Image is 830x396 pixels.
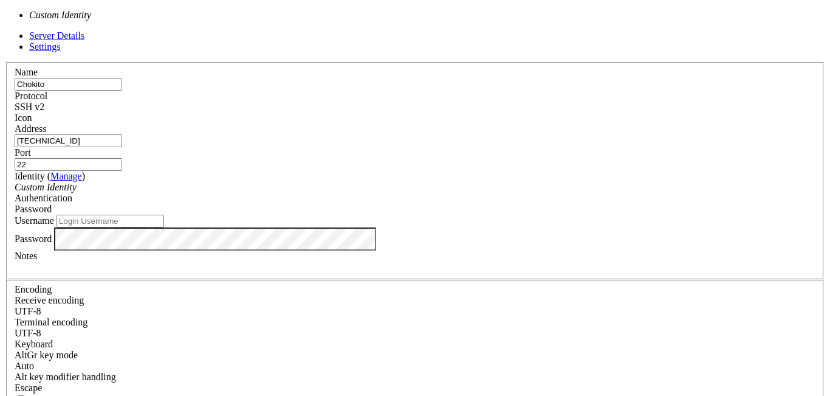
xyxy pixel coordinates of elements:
label: The default terminal encoding. ISO-2022 enables character map translations (like graphics maps). ... [15,317,87,327]
label: Keyboard [15,339,53,349]
div: Custom Identity [15,182,815,193]
div: SSH v2 [15,102,815,113]
label: Port [15,147,31,158]
span: Escape [15,383,42,393]
span: UTF-8 [15,328,41,338]
label: Name [15,67,38,77]
span: SSH v2 [15,102,44,112]
label: Controls how the Alt key is handled. Escape: Send an ESC prefix. 8-Bit: Add 128 to the typed char... [15,372,116,382]
a: Server Details [29,30,84,41]
span: Auto [15,361,34,371]
div: Password [15,204,815,215]
input: Host Name or IP [15,134,122,147]
span: UTF-8 [15,306,41,316]
label: Set the expected encoding for data received from the host. If the encodings do not match, visual ... [15,350,78,360]
i: Custom Identity [29,10,91,20]
label: Identity [15,171,85,181]
a: Manage [50,171,82,181]
label: Protocol [15,91,47,101]
input: Login Username [57,215,164,228]
label: Username [15,215,54,226]
div: Auto [15,361,815,372]
div: UTF-8 [15,328,815,339]
label: Encoding [15,284,52,294]
label: Set the expected encoding for data received from the host. If the encodings do not match, visual ... [15,295,84,305]
label: Password [15,233,52,243]
a: Settings [29,41,61,52]
input: Port Number [15,158,122,171]
i: Custom Identity [15,182,77,192]
label: Notes [15,251,37,261]
div: Escape [15,383,815,394]
input: Server Name [15,78,122,91]
label: Authentication [15,193,72,203]
span: Password [15,204,52,214]
span: ( ) [47,171,85,181]
div: UTF-8 [15,306,815,317]
label: Address [15,123,46,134]
label: Icon [15,113,32,123]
